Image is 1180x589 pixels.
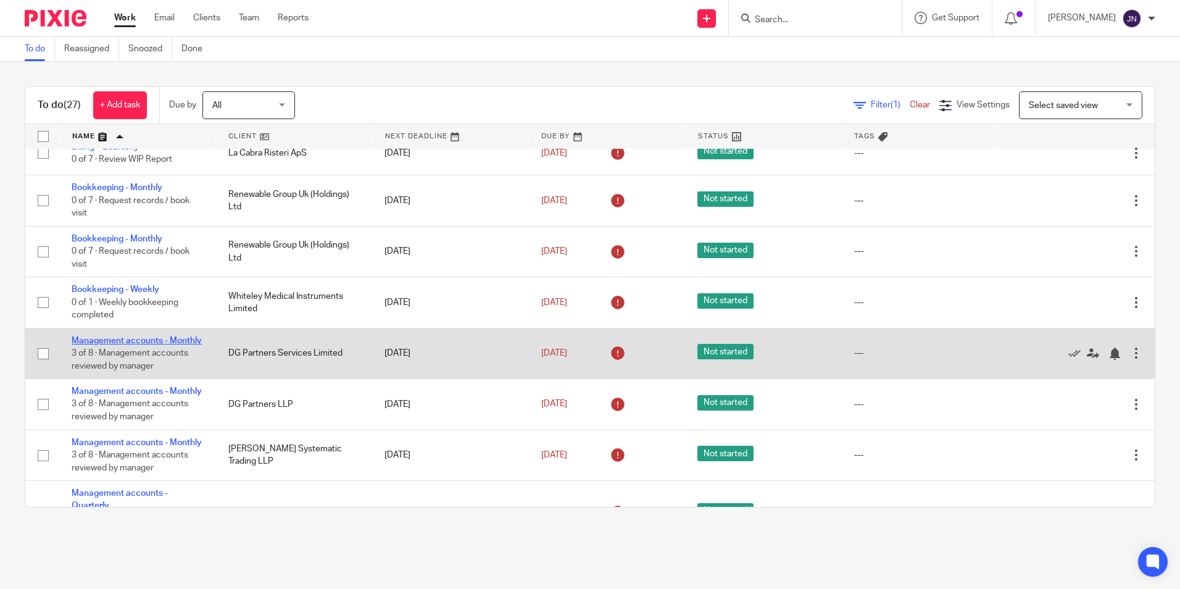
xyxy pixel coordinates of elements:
td: DG Partners Services Limited [216,328,373,378]
span: [DATE] [541,196,567,205]
span: All [212,101,222,110]
a: Management accounts - Monthly [72,336,202,345]
a: Team [239,12,259,24]
div: --- [854,245,986,257]
a: Management accounts - Monthly [72,438,202,447]
span: Not started [697,395,754,411]
span: Not started [697,293,754,309]
span: (1) [891,101,900,109]
a: Mark as done [1068,347,1087,359]
span: 3 of 8 · Management accounts reviewed by manager [72,451,188,472]
span: (27) [64,100,81,110]
td: [DATE] [372,226,529,277]
span: [DATE] [541,298,567,307]
td: DG Partners LLP [216,379,373,430]
span: [DATE] [541,400,567,409]
span: Get Support [932,14,979,22]
img: Pixie [25,10,86,27]
td: [PERSON_NAME] Systematic Trading LLP [216,430,373,480]
a: Done [181,37,212,61]
div: --- [854,194,986,207]
td: [DATE] [372,430,529,480]
a: Snoozed [128,37,172,61]
a: Billing - Quarterly [72,143,139,151]
span: Not started [697,344,754,359]
td: Renewable Group Uk (Holdings) Ltd [216,175,373,226]
span: Select saved view [1029,101,1098,110]
a: Bookkeeping - Monthly [72,235,162,243]
p: Due by [169,99,196,111]
div: --- [854,296,986,309]
img: svg%3E [1122,9,1142,28]
input: Search [754,15,865,26]
span: Not started [697,243,754,258]
a: Reassigned [64,37,119,61]
td: [DATE] [372,328,529,378]
span: 0 of 1 · Weekly bookkeeping completed [72,298,178,320]
a: Management accounts - Monthly [72,387,202,396]
td: Renewable Group Uk (Holdings) Ltd [216,226,373,277]
td: [DATE] [372,131,529,175]
div: --- [854,398,986,411]
span: [DATE] [541,349,567,357]
span: Not started [697,144,754,159]
a: Work [114,12,136,24]
span: [DATE] [541,247,567,256]
td: [DATE] [372,175,529,226]
span: Not started [697,191,754,207]
span: 0 of 7 · Review WIP Report [72,155,172,164]
h1: To do [38,99,81,112]
span: Filter [871,101,910,109]
a: Clients [193,12,220,24]
a: Email [154,12,175,24]
span: Tags [854,133,875,140]
span: 3 of 8 · Management accounts reviewed by manager [72,400,188,422]
span: [DATE] [541,149,567,157]
a: Reports [278,12,309,24]
span: 0 of 7 · Request records / book visit [72,247,189,269]
a: Management accounts - Quarterly [72,489,168,510]
span: 3 of 8 · Management accounts reviewed by manager [72,349,188,370]
a: Bookkeeping - Monthly [72,183,162,192]
div: --- [854,506,986,519]
td: Renewable Advice Ltd [216,481,373,545]
td: Whiteley Medical Instruments Limited [216,277,373,328]
div: --- [854,147,986,159]
a: Clear [910,101,930,109]
span: View Settings [957,101,1010,109]
a: To do [25,37,55,61]
td: [DATE] [372,379,529,430]
span: 0 of 7 · Request records / book visit [72,196,189,218]
a: Bookkeeping - Weekly [72,285,159,294]
p: [PERSON_NAME] [1048,12,1116,24]
a: + Add task [93,91,147,119]
td: [DATE] [372,481,529,545]
td: [DATE] [372,277,529,328]
span: Not started [697,446,754,461]
div: --- [854,347,986,359]
span: [DATE] [541,451,567,459]
td: La Cabra Risteri ApS [216,131,373,175]
span: Not started [697,503,754,519]
div: --- [854,449,986,461]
